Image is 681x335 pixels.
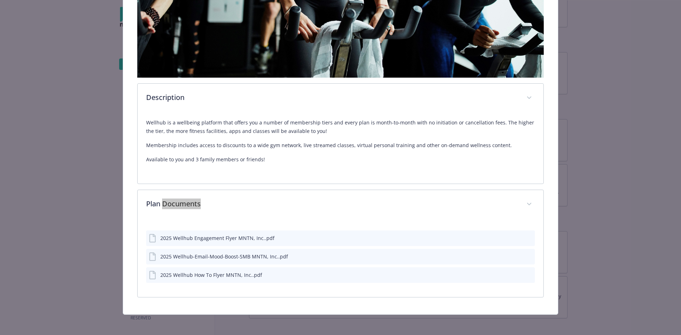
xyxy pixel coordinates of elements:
[160,234,275,242] div: 2025 Wellhub Engagement Flyer MNTN, Inc..pdf
[514,234,520,242] button: download file
[526,271,532,279] button: preview file
[146,199,518,209] p: Plan Documents
[146,141,535,150] p: Membership includes access to discounts to a wide gym network, live streamed classes, virtual per...
[146,118,535,135] p: Wellhub is a wellbeing platform that offers you a number of membership tiers and every plan is mo...
[160,271,262,279] div: 2025 Wellhub How To Flyer MNTN, Inc..pdf
[138,219,544,297] div: Plan Documents
[514,253,520,260] button: download file
[138,84,544,113] div: Description
[160,253,288,260] div: 2025 Wellhub-Email-Mood-Boost-SMB MNTN, Inc..pdf
[514,271,520,279] button: download file
[138,190,544,219] div: Plan Documents
[146,92,518,103] p: Description
[146,155,535,164] p: Available to you and 3 family members or friends!
[526,253,532,260] button: preview file
[526,234,532,242] button: preview file
[138,113,544,184] div: Description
